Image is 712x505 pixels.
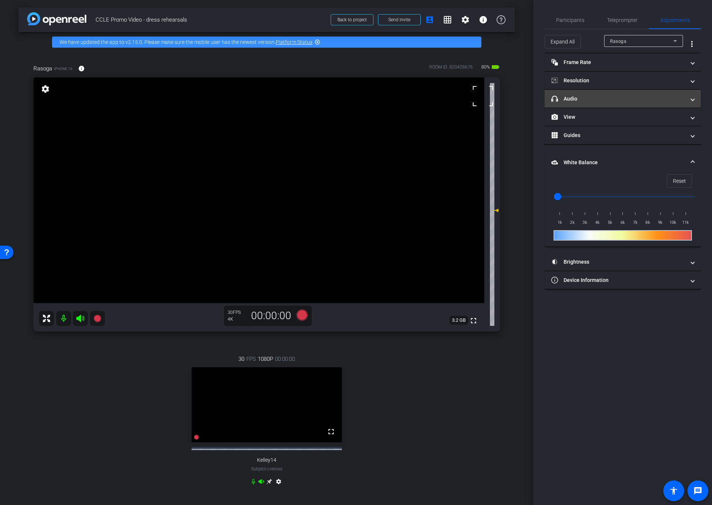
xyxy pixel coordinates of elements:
span: 1k [554,219,566,226]
span: 1080P [258,355,273,363]
span: 5k [604,219,616,226]
button: Expand All [545,35,581,48]
img: app-logo [27,12,86,25]
span: Chrome [267,467,283,471]
span: 00:00:00 [275,355,295,363]
span: iPhone 16 [54,66,73,72]
button: Back to project [331,14,373,25]
span: FPS [246,355,256,363]
mat-panel-title: White Balance [551,159,685,166]
mat-icon: more_vert [687,39,696,48]
mat-icon: settings [40,85,51,93]
mat-expansion-panel-header: Audio [545,90,701,108]
span: Rasoga [610,39,626,44]
mat-panel-title: Device Information [551,276,685,284]
span: Adjustments [660,18,690,23]
mat-icon: settings [461,15,470,24]
span: Kelley14 [257,457,276,463]
span: - [266,466,267,471]
mat-icon: account_box [425,15,434,24]
span: Teleprompter [607,18,638,23]
mat-icon: settings [274,479,283,487]
span: 3.2 GB [449,316,468,325]
mat-expansion-panel-header: View [545,108,701,126]
mat-icon: fullscreen [469,316,478,325]
mat-icon: info [479,15,488,24]
mat-icon: grid_on [443,15,452,24]
span: 9k [654,219,667,226]
span: 3k [579,219,591,226]
span: Rasoga [33,64,52,73]
span: 30 [238,355,244,363]
div: 30 [228,309,246,315]
mat-icon: accessibility [669,486,678,495]
span: FPS [233,310,241,315]
mat-icon: battery_std [491,63,500,72]
mat-icon: info [78,65,85,72]
span: 6k [616,219,629,226]
span: Reset [673,174,686,188]
span: 2k [566,219,579,226]
span: 8k [642,219,654,226]
div: We have updated the app to v2.15.0. Please make sure the mobile user has the newest version. [52,36,481,48]
span: Back to project [337,17,367,22]
mat-expansion-panel-header: Device Information [545,271,701,289]
span: 4k [591,219,604,226]
mat-icon: fullscreen [327,427,336,436]
button: Send invite [378,14,421,25]
div: 00:00:00 [246,309,296,322]
mat-panel-title: Guides [551,131,685,139]
mat-expansion-panel-header: Brightness [545,253,701,271]
mat-panel-title: View [551,113,685,121]
span: Participants [556,18,584,23]
mat-icon: highlight_off [314,39,320,45]
mat-expansion-panel-header: Frame Rate [545,53,701,71]
div: White Balance [545,174,701,247]
a: Platform Status [276,39,312,45]
mat-panel-title: Brightness [551,258,685,266]
mat-expansion-panel-header: White Balance [545,150,701,174]
button: Reset [667,174,692,188]
mat-expansion-panel-header: Guides [545,126,701,144]
span: Expand All [551,35,575,49]
mat-icon: message [693,486,702,495]
mat-panel-title: Frame Rate [551,58,685,66]
span: 7k [629,219,642,226]
span: 11k [679,219,692,226]
mat-icon: -1 dB [490,206,499,215]
span: 80% [480,61,491,73]
span: Send invite [388,17,410,23]
span: CCLE Promo Video - dress rehearsals [96,12,326,27]
mat-panel-title: Audio [551,95,685,103]
span: Subject [251,466,283,472]
button: More Options for Adjustments Panel [683,35,701,53]
mat-expansion-panel-header: Resolution [545,72,701,89]
div: 4K [228,316,246,322]
mat-panel-title: Resolution [551,77,685,85]
div: ROOM ID: 820428676 [429,64,473,74]
span: 10k [667,219,679,226]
